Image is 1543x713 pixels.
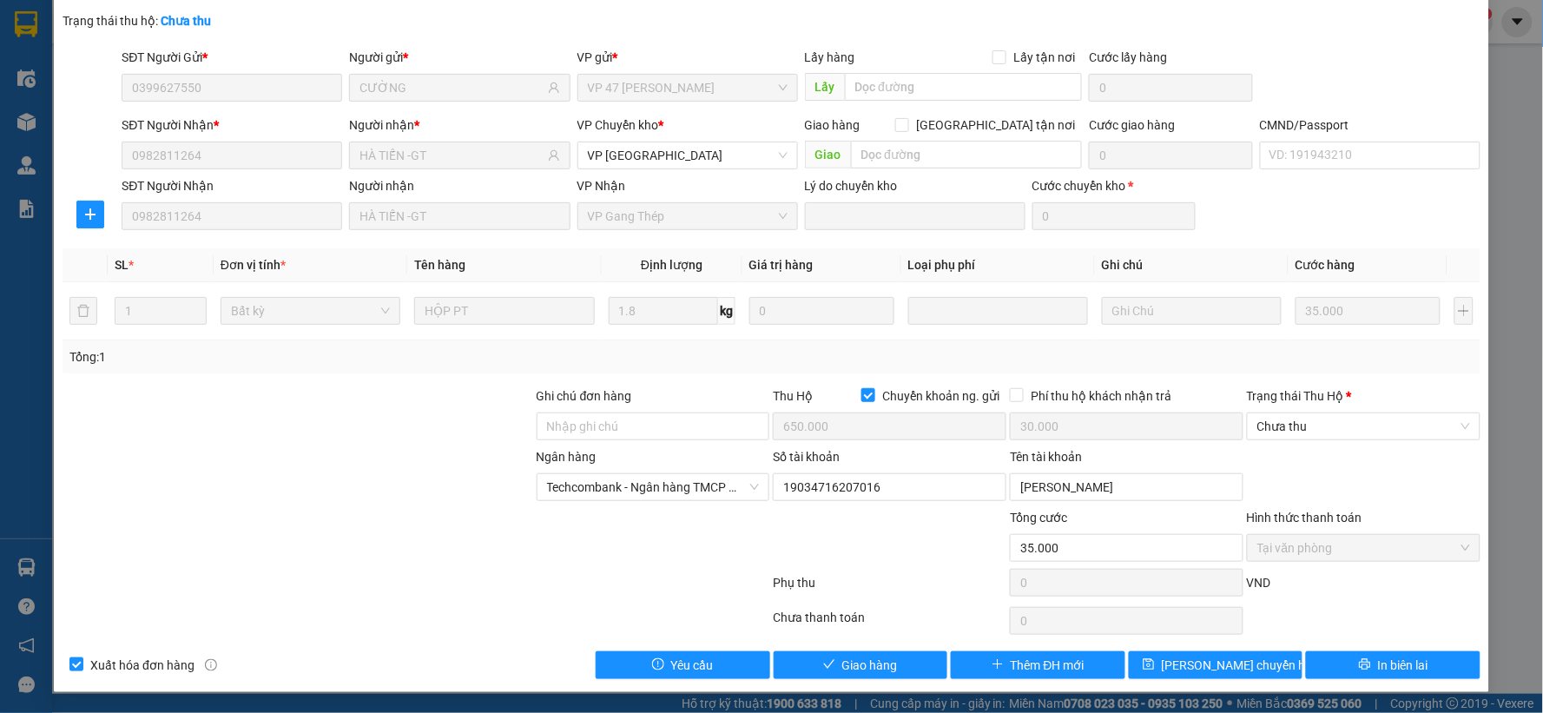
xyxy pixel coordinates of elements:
[1247,576,1271,590] span: VND
[1089,118,1175,132] label: Cước giao hàng
[1247,386,1480,406] div: Trạng thái Thu Hộ
[1011,656,1085,675] span: Thêm ĐH mới
[1010,511,1067,525] span: Tổng cước
[69,297,97,325] button: delete
[577,118,659,132] span: VP Chuyển kho
[588,75,788,101] span: VP 47 Trần Khát Chân
[577,176,798,195] div: VP Nhận
[1089,74,1253,102] input: Cước lấy hàng
[547,474,760,500] span: Techcombank - Ngân hàng TMCP Kỹ thương Việt Nam
[992,658,1004,672] span: plus
[851,141,1083,168] input: Dọc đường
[1306,651,1480,679] button: printerIn biên lai
[414,297,594,325] input: VD: Bàn, Ghế
[115,258,129,272] span: SL
[805,73,845,101] span: Lấy
[548,82,560,94] span: user
[1454,297,1474,325] button: plus
[414,258,465,272] span: Tên hàng
[771,608,1008,638] div: Chưa thanh toán
[1095,248,1289,282] th: Ghi chú
[749,258,814,272] span: Giá trị hàng
[749,297,894,325] input: 0
[588,203,788,229] span: VP Gang Thép
[122,176,342,195] div: SĐT Người Nhận
[1296,297,1441,325] input: 0
[349,48,570,67] div: Người gửi
[951,651,1125,679] button: plusThêm ĐH mới
[537,389,632,403] label: Ghi chú đơn hàng
[1010,450,1082,464] label: Tên tài khoản
[1247,511,1362,525] label: Hình thức thanh toán
[221,258,286,272] span: Đơn vị tính
[718,297,735,325] span: kg
[162,43,726,64] li: 271 - [PERSON_NAME] - [GEOGRAPHIC_DATA] - [GEOGRAPHIC_DATA]
[901,248,1095,282] th: Loại phụ phí
[823,658,835,672] span: check
[1089,142,1253,169] input: Cước giao hàng
[76,201,104,228] button: plus
[1024,386,1178,406] span: Phí thu hộ khách nhận trả
[842,656,898,675] span: Giao hàng
[1296,258,1355,272] span: Cước hàng
[22,118,234,147] b: GỬI : VP Gang Thép
[577,48,798,67] div: VP gửi
[359,78,544,97] input: Tên người gửi
[83,656,201,675] span: Xuất hóa đơn hàng
[805,118,861,132] span: Giao hàng
[1143,658,1155,672] span: save
[537,450,597,464] label: Ngân hàng
[805,50,855,64] span: Lấy hàng
[63,11,355,30] div: Trạng thái thu hộ:
[537,413,770,440] input: Ghi chú đơn hàng
[349,116,570,135] div: Người nhận
[1032,176,1197,195] div: Cước chuyển kho
[1257,535,1470,561] span: Tại văn phòng
[161,14,211,28] b: Chưa thu
[1010,473,1243,501] input: Tên tài khoản
[773,389,813,403] span: Thu Hộ
[671,656,714,675] span: Yêu cầu
[231,298,390,324] span: Bất kỳ
[773,450,840,464] label: Số tài khoản
[875,386,1006,406] span: Chuyển khoản ng. gửi
[771,573,1008,604] div: Phụ thu
[774,651,948,679] button: checkGiao hàng
[596,651,770,679] button: exclamation-circleYêu cầu
[69,347,596,366] div: Tổng: 1
[641,258,702,272] span: Định lượng
[1129,651,1303,679] button: save[PERSON_NAME] chuyển hoàn
[1260,116,1480,135] div: CMND/Passport
[1359,658,1371,672] span: printer
[1257,413,1470,439] span: Chưa thu
[845,73,1083,101] input: Dọc đường
[773,473,1006,501] input: Số tài khoản
[1162,656,1327,675] span: [PERSON_NAME] chuyển hoàn
[1102,297,1282,325] input: Ghi Chú
[1378,656,1428,675] span: In biên lai
[805,141,851,168] span: Giao
[122,116,342,135] div: SĐT Người Nhận
[1089,50,1167,64] label: Cước lấy hàng
[22,22,152,109] img: logo.jpg
[359,146,544,165] input: Tên người nhận
[122,48,342,67] div: SĐT Người Gửi
[652,658,664,672] span: exclamation-circle
[349,176,570,195] div: Người nhận
[805,176,1025,195] div: Lý do chuyển kho
[205,659,217,671] span: info-circle
[588,142,788,168] span: VP Yên Bình
[77,208,103,221] span: plus
[909,116,1082,135] span: [GEOGRAPHIC_DATA] tận nơi
[1006,48,1082,67] span: Lấy tận nơi
[548,149,560,162] span: user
